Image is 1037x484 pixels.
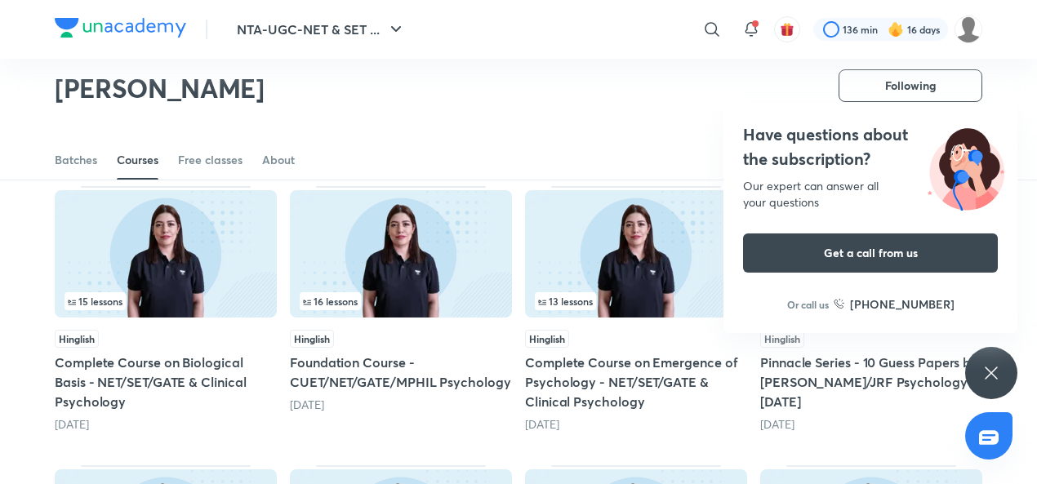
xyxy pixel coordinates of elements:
a: Free classes [178,140,243,180]
div: Free classes [178,152,243,168]
button: Following [839,69,982,102]
a: About [262,140,295,180]
div: infosection [535,292,737,310]
div: 3 months ago [760,416,982,433]
div: Complete Course on Biological Basis - NET/SET/GATE & Clinical Psychology [55,186,277,433]
a: [PHONE_NUMBER] [834,295,955,313]
h2: [PERSON_NAME] [55,72,265,104]
img: avatar [780,22,794,37]
div: infocontainer [65,292,267,310]
span: Following [885,78,936,94]
div: left [65,292,267,310]
a: Company Logo [55,18,186,42]
img: Thumbnail [290,190,512,317]
span: Hinglish [760,330,804,348]
span: 16 lessons [303,296,358,306]
h5: Foundation Course - CUET/NET/GATE/MPHIL Psychology [290,353,512,392]
h4: Have questions about the subscription? [743,122,998,171]
div: Batches [55,152,97,168]
div: 2 months ago [525,416,747,433]
div: infocontainer [300,292,502,310]
div: infocontainer [535,292,737,310]
p: Or call us [787,297,829,312]
h6: [PHONE_NUMBER] [850,295,955,313]
h5: Pinnacle Series - 10 Guess Papers by [PERSON_NAME]/JRF Psychology [DATE] [760,353,982,411]
div: Foundation Course - CUET/NET/GATE/MPHIL Psychology [290,186,512,433]
img: Thumbnail [55,190,277,317]
span: Hinglish [55,330,99,348]
div: 1 month ago [55,416,277,433]
img: Thumbnail [525,190,747,317]
div: About [262,152,295,168]
span: Hinglish [290,330,334,348]
div: Complete Course on Emergence of Psychology - NET/SET/GATE & Clinical Psychology [525,186,747,433]
img: ttu_illustration_new.svg [915,122,1017,211]
button: NTA-UGC-NET & SET ... [227,13,416,46]
img: Company Logo [55,18,186,38]
div: left [300,292,502,310]
h5: Complete Course on Biological Basis - NET/SET/GATE & Clinical Psychology [55,353,277,411]
div: infosection [65,292,267,310]
img: ranjini [955,16,982,43]
div: left [535,292,737,310]
span: Hinglish [525,330,569,348]
span: 13 lessons [538,296,593,306]
a: Batches [55,140,97,180]
a: Courses [117,140,158,180]
img: streak [888,21,904,38]
span: 15 lessons [68,296,122,306]
button: Get a call from us [743,233,998,273]
div: infosection [300,292,502,310]
div: Courses [117,152,158,168]
div: 2 months ago [290,397,512,413]
h5: Complete Course on Emergence of Psychology - NET/SET/GATE & Clinical Psychology [525,353,747,411]
div: Our expert can answer all your questions [743,178,998,211]
button: avatar [774,16,800,42]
